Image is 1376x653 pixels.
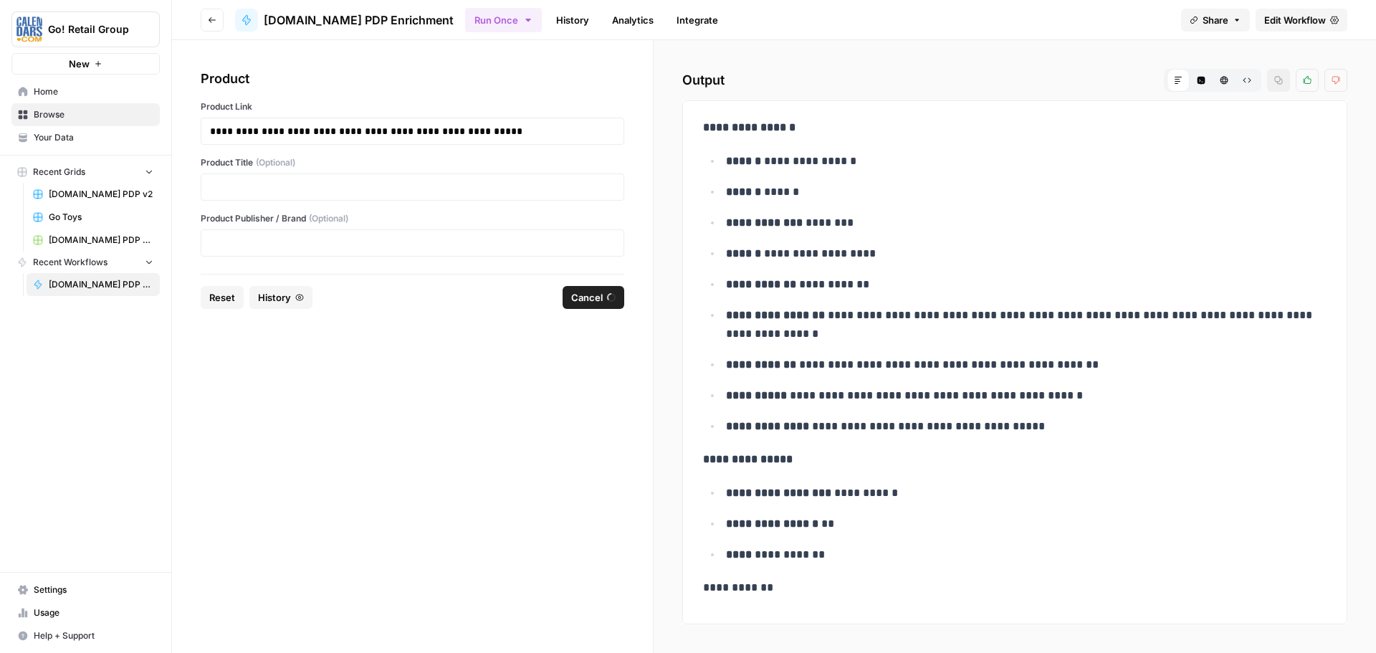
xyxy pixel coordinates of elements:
span: Home [34,85,153,98]
button: New [11,53,160,75]
span: [DOMAIN_NAME] PDP Enrichment [264,11,454,29]
span: [DOMAIN_NAME] PDP v2 [49,188,153,201]
span: Go Toys [49,211,153,224]
a: Settings [11,578,160,601]
span: (Optional) [256,156,295,169]
label: Product Publisher / Brand [201,212,624,225]
button: Recent Workflows [11,252,160,273]
button: Workspace: Go! Retail Group [11,11,160,47]
div: Product [201,69,624,89]
span: Browse [34,108,153,121]
img: Go! Retail Group Logo [16,16,42,42]
a: Go Toys [27,206,160,229]
span: Your Data [34,131,153,144]
a: [DOMAIN_NAME] PDP Enrichment Grid [27,229,160,252]
a: Home [11,80,160,103]
label: Product Link [201,100,624,113]
span: New [69,57,90,71]
span: (Optional) [309,212,348,225]
a: Your Data [11,126,160,149]
span: Recent Grids [33,166,85,178]
h2: Output [682,69,1347,92]
button: Cancel [563,286,624,309]
a: Integrate [668,9,727,32]
button: Share [1181,9,1250,32]
a: Analytics [603,9,662,32]
a: [DOMAIN_NAME] PDP Enrichment [27,273,160,296]
button: History [249,286,312,309]
span: [DOMAIN_NAME] PDP Enrichment [49,278,153,291]
button: Reset [201,286,244,309]
span: Go! Retail Group [48,22,135,37]
span: Usage [34,606,153,619]
span: [DOMAIN_NAME] PDP Enrichment Grid [49,234,153,247]
span: Share [1203,13,1228,27]
button: Run Once [465,8,542,32]
a: [DOMAIN_NAME] PDP v2 [27,183,160,206]
button: Help + Support [11,624,160,647]
span: History [258,290,291,305]
a: Usage [11,601,160,624]
span: Reset [209,290,235,305]
button: Recent Grids [11,161,160,183]
span: Edit Workflow [1264,13,1326,27]
a: [DOMAIN_NAME] PDP Enrichment [235,9,454,32]
span: Settings [34,583,153,596]
a: Edit Workflow [1256,9,1347,32]
label: Product Title [201,156,624,169]
a: History [548,9,598,32]
span: Recent Workflows [33,256,107,269]
a: Browse [11,103,160,126]
span: Cancel [571,290,603,305]
span: Help + Support [34,629,153,642]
